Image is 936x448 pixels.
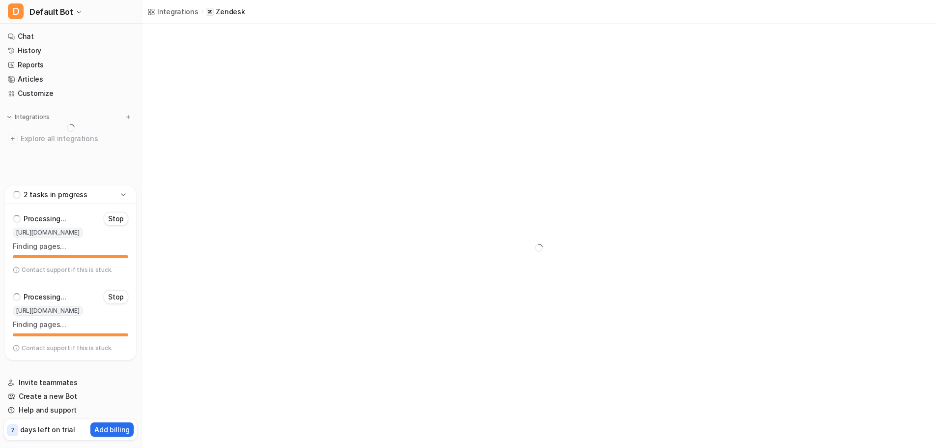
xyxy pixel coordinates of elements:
[6,114,13,120] img: expand menu
[29,5,73,19] span: Default Bot
[8,134,18,144] img: explore all integrations
[4,72,137,86] a: Articles
[13,228,83,238] span: [URL][DOMAIN_NAME]
[22,266,113,274] p: Contact support if this is stuck.
[206,7,245,17] a: Zendesk
[8,3,24,19] span: D
[24,190,87,200] p: 2 tasks in progress
[108,214,124,224] p: Stop
[157,6,199,17] div: Integrations
[90,422,134,437] button: Add billing
[125,114,132,120] img: menu_add.svg
[24,292,66,302] p: Processing...
[4,132,137,146] a: Explore all integrations
[4,376,137,389] a: Invite teammates
[20,424,75,435] p: days left on trial
[4,112,53,122] button: Integrations
[104,290,128,304] button: Stop
[216,7,245,17] p: Zendesk
[147,6,199,17] a: Integrations
[24,214,66,224] p: Processing...
[201,7,203,16] span: /
[11,426,15,435] p: 7
[13,241,128,251] p: Finding pages…
[13,320,128,329] p: Finding pages…
[4,389,137,403] a: Create a new Bot
[21,131,133,147] span: Explore all integrations
[15,113,50,121] p: Integrations
[4,44,137,58] a: History
[4,58,137,72] a: Reports
[108,292,124,302] p: Stop
[4,30,137,43] a: Chat
[104,212,128,226] button: Stop
[4,87,137,100] a: Customize
[22,344,113,352] p: Contact support if this is stuck.
[94,424,130,435] p: Add billing
[4,403,137,417] a: Help and support
[13,306,83,316] span: [URL][DOMAIN_NAME]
